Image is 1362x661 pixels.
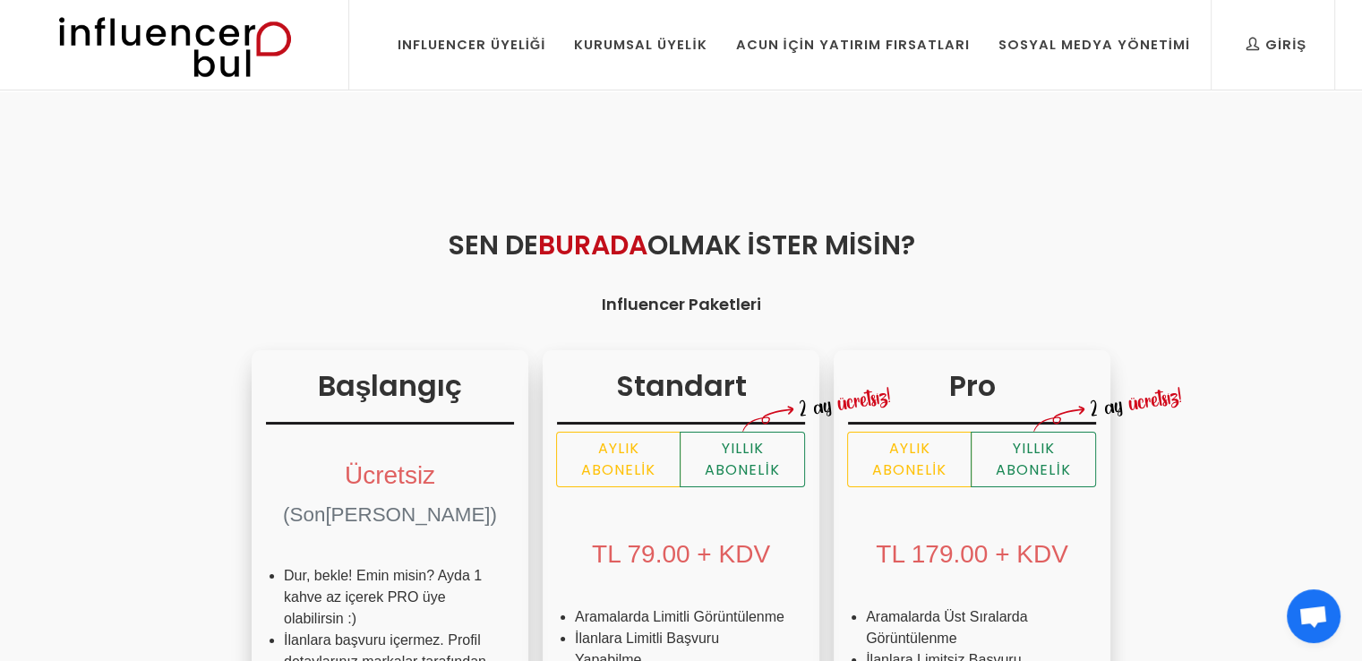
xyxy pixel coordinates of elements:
[345,461,435,489] span: Ücretsiz
[627,540,770,568] span: 79.00 + KDV
[680,432,805,487] label: Yıllık Abonelik
[848,365,1096,425] h3: Pro
[266,365,514,425] h3: Başlangıç
[556,432,681,487] label: Aylık Abonelik
[592,540,621,568] span: TL
[557,365,805,425] h3: Standart
[398,35,546,55] div: Influencer Üyeliği
[101,292,1262,316] h4: Influencer Paketleri
[998,35,1190,55] div: Sosyal Medya Yönetimi
[284,565,496,630] li: Dur, bekle! Emin misin? Ayda 1 kahve az içerek PRO üye olabilirsin :)
[971,432,1096,487] label: Yıllık Abonelik
[1287,589,1341,643] div: Açık sohbet
[912,540,1068,568] span: 179.00 + KDV
[847,432,972,487] label: Aylık Abonelik
[283,503,497,526] span: (Son[PERSON_NAME])
[866,606,1078,649] li: Aramalarda Üst Sıralarda Görüntülenme
[876,540,904,568] span: TL
[101,225,1262,265] h2: Sen de Olmak İster misin?
[735,35,969,55] div: Acun İçin Yatırım Fırsatları
[1246,35,1306,55] div: Giriş
[575,606,787,628] li: Aramalarda Limitli Görüntülenme
[537,226,647,264] span: Burada
[574,35,707,55] div: Kurumsal Üyelik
